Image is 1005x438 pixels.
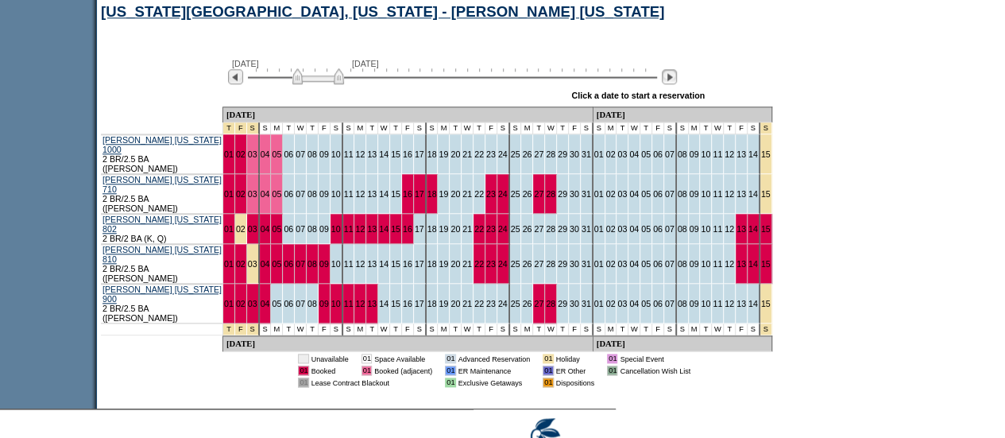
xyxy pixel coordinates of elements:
td: S [581,122,593,134]
a: 14 [748,299,758,308]
a: 05 [272,189,281,199]
a: 07 [665,149,675,159]
a: 14 [379,149,388,159]
a: 05 [641,149,651,159]
a: 06 [284,259,293,269]
td: T [366,122,378,134]
a: 15 [761,149,771,159]
a: 15 [761,299,771,308]
a: 09 [319,149,329,159]
a: 24 [498,149,508,159]
td: M [605,122,617,134]
a: 07 [665,259,675,269]
a: 07 [296,299,305,308]
a: 07 [296,224,305,234]
td: New Year's [247,122,260,134]
a: 22 [474,189,484,199]
td: [DATE] [223,107,593,122]
td: New Year's [223,324,235,335]
a: 09 [690,259,699,269]
a: 01 [594,149,604,159]
td: S [497,122,510,134]
a: 10 [331,189,341,199]
a: 26 [522,189,531,199]
a: 06 [284,189,293,199]
td: 2 BR/2.5 BA ([PERSON_NAME]) [101,244,223,284]
a: 09 [690,189,699,199]
a: 26 [522,224,531,234]
td: S [510,122,522,134]
td: T [557,122,569,134]
img: Previous [228,69,243,84]
a: 07 [665,299,675,308]
a: 15 [761,259,771,269]
a: 11 [713,299,722,308]
td: S [260,122,272,134]
a: 11 [713,224,722,234]
a: 20 [450,149,460,159]
a: 27 [534,149,543,159]
a: 07 [665,189,675,199]
a: 22 [474,224,484,234]
a: 02 [606,149,616,159]
a: 06 [284,149,293,159]
a: 09 [690,299,699,308]
a: 12 [725,189,734,199]
td: President's Week 2026 [760,122,772,134]
a: 28 [546,149,555,159]
td: New Year's [235,324,247,335]
a: 10 [701,259,710,269]
a: 13 [736,259,746,269]
a: 14 [379,189,388,199]
a: 27 [534,259,543,269]
a: 17 [415,189,424,199]
a: 08 [307,189,317,199]
a: 12 [355,224,365,234]
a: 23 [486,259,496,269]
a: 25 [511,299,520,308]
a: 15 [761,224,771,234]
a: 01 [594,224,604,234]
a: 16 [403,149,412,159]
a: 06 [653,259,663,269]
a: 16 [403,299,412,308]
a: 08 [307,224,317,234]
a: 04 [261,224,270,234]
td: T [533,122,545,134]
a: 03 [248,224,257,234]
td: M [271,122,283,134]
a: 19 [439,189,448,199]
td: T [283,324,295,335]
td: T [390,122,402,134]
a: 06 [653,299,663,308]
td: S [664,122,677,134]
a: 28 [546,299,555,308]
a: 02 [236,259,245,269]
td: T [700,122,712,134]
a: 19 [439,224,448,234]
a: 02 [236,224,245,234]
a: 05 [641,224,651,234]
a: 26 [522,149,531,159]
a: 13 [736,224,746,234]
a: 07 [296,189,305,199]
a: 24 [498,189,508,199]
a: 05 [272,149,281,159]
a: 13 [736,299,746,308]
td: M [271,324,283,335]
a: 11 [344,224,354,234]
a: 31 [582,259,591,269]
td: New Year's [235,122,247,134]
a: 01 [224,299,234,308]
td: S [343,122,355,134]
a: 10 [701,224,710,234]
td: M [354,122,366,134]
a: 09 [690,149,699,159]
a: 25 [511,189,520,199]
a: [PERSON_NAME] [US_STATE] 1000 [102,135,222,154]
a: 11 [344,299,354,308]
a: 30 [570,224,579,234]
a: 24 [498,259,508,269]
a: 07 [665,224,675,234]
td: T [724,122,736,134]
